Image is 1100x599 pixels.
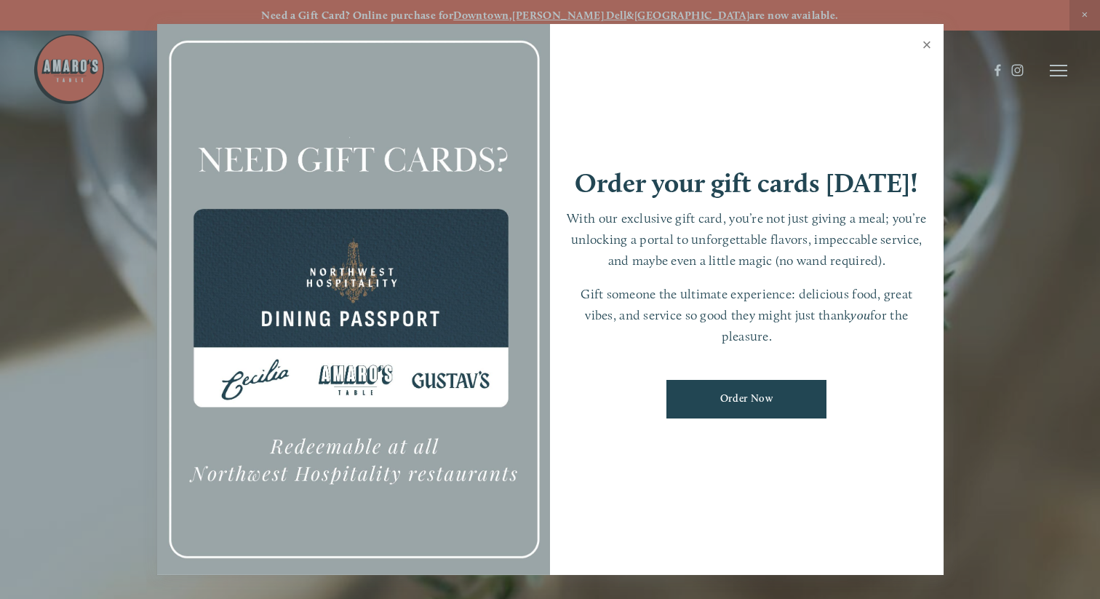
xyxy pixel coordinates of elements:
[565,208,929,271] p: With our exclusive gift card, you’re not just giving a meal; you’re unlocking a portal to unforge...
[850,307,870,322] em: you
[575,170,918,197] h1: Order your gift cards [DATE]!
[913,26,941,67] a: Close
[565,284,929,346] p: Gift someone the ultimate experience: delicious food, great vibes, and service so good they might...
[666,380,826,418] a: Order Now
